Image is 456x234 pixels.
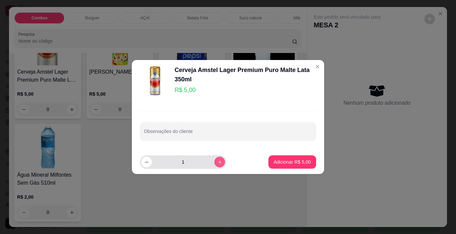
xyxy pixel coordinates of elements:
img: product-image [140,65,171,96]
input: Observações do cliente [144,131,312,137]
p: R$ 5,00 [175,85,316,95]
div: Cerveja Amstel Lager Premium Puro Malte Lata 350ml [175,65,316,84]
p: Adicionar R$ 5,00 [274,159,311,165]
button: Adicionar R$ 5,00 [268,155,316,169]
button: Close [312,61,323,72]
button: increase-product-quantity [214,157,225,167]
button: decrease-product-quantity [141,157,152,167]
